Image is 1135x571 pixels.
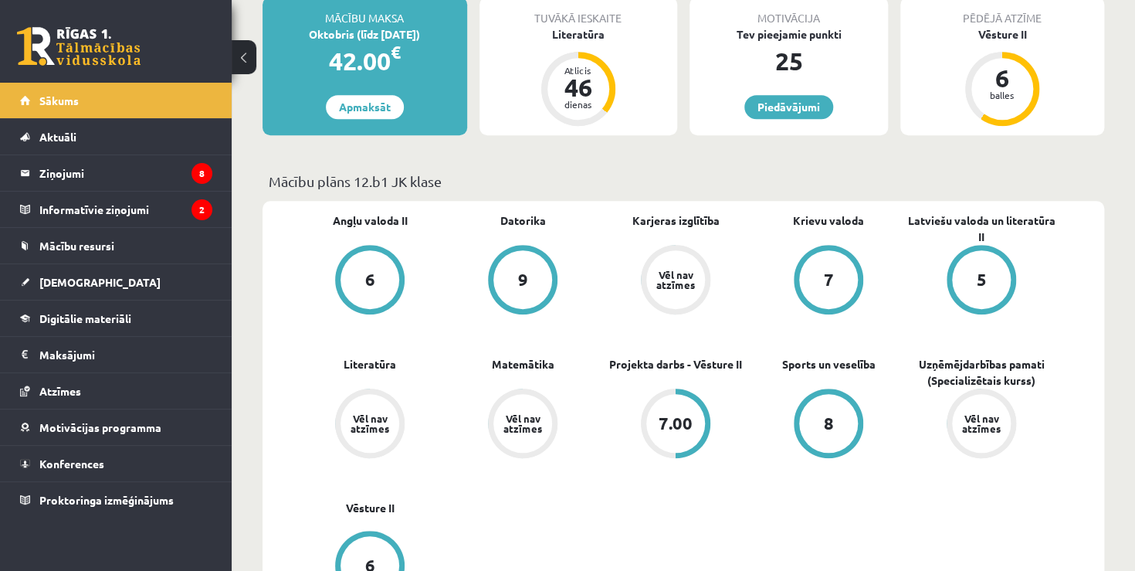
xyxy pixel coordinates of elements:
[752,389,905,461] a: 8
[905,356,1058,389] a: Uzņēmējdarbības pamati (Specializētais kurss)
[17,27,141,66] a: Rīgas 1. Tālmācības vidusskola
[609,356,742,372] a: Projekta darbs - Vēsture II
[689,26,888,42] div: Tev pieejamie punkti
[293,389,446,461] a: Vēl nav atzīmes
[824,271,834,288] div: 7
[793,212,864,229] a: Krievu valoda
[555,66,601,75] div: Atlicis
[900,26,1105,128] a: Vēsture II 6 balles
[979,90,1025,100] div: balles
[344,356,396,372] a: Literatūra
[20,446,212,481] a: Konferences
[39,155,212,191] legend: Ziņojumi
[20,83,212,118] a: Sākums
[20,155,212,191] a: Ziņojumi8
[39,275,161,289] span: [DEMOGRAPHIC_DATA]
[191,163,212,184] i: 8
[20,482,212,518] a: Proktoringa izmēģinājums
[326,95,404,119] a: Apmaksāt
[39,192,212,227] legend: Informatīvie ziņojumi
[659,415,693,432] div: 7.00
[752,245,905,318] a: 7
[346,500,395,516] a: Vēsture II
[39,311,131,325] span: Digitālie materiāli
[348,413,391,433] div: Vēl nav atzīmes
[263,42,467,80] div: 42.00
[555,100,601,109] div: dienas
[20,373,212,409] a: Atzīmes
[479,26,678,128] a: Literatūra Atlicis 46 dienas
[446,389,599,461] a: Vēl nav atzīmes
[263,26,467,42] div: Oktobris (līdz [DATE])
[391,41,401,63] span: €
[905,245,1058,318] a: 5
[20,192,212,227] a: Informatīvie ziņojumi2
[632,212,720,229] a: Karjeras izglītība
[782,356,876,372] a: Sports un veselība
[39,457,104,471] span: Konferences
[555,75,601,100] div: 46
[960,413,1003,433] div: Vēl nav atzīmes
[977,271,987,288] div: 5
[905,212,1058,245] a: Latviešu valoda un literatūra II
[824,415,834,432] div: 8
[333,212,408,229] a: Angļu valoda II
[20,410,212,445] a: Motivācijas programma
[39,130,76,144] span: Aktuāli
[20,264,212,300] a: [DEMOGRAPHIC_DATA]
[20,119,212,155] a: Aktuāli
[654,270,697,290] div: Vēl nav atzīmes
[365,271,375,288] div: 6
[479,26,678,42] div: Literatūra
[689,42,888,80] div: 25
[293,245,446,318] a: 6
[39,337,212,372] legend: Maksājumi
[39,384,81,398] span: Atzīmes
[269,171,1098,192] p: Mācību plāns 12.b1 JK klase
[20,301,212,336] a: Digitālie materiāli
[599,389,752,461] a: 7.00
[39,420,161,434] span: Motivācijas programma
[446,245,599,318] a: 9
[905,389,1058,461] a: Vēl nav atzīmes
[492,356,554,372] a: Matemātika
[900,26,1105,42] div: Vēsture II
[500,212,546,229] a: Datorika
[744,95,833,119] a: Piedāvājumi
[501,413,544,433] div: Vēl nav atzīmes
[599,245,752,318] a: Vēl nav atzīmes
[191,199,212,220] i: 2
[39,239,114,253] span: Mācību resursi
[39,93,79,107] span: Sākums
[979,66,1025,90] div: 6
[518,271,528,288] div: 9
[20,228,212,263] a: Mācību resursi
[20,337,212,372] a: Maksājumi
[39,493,174,507] span: Proktoringa izmēģinājums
